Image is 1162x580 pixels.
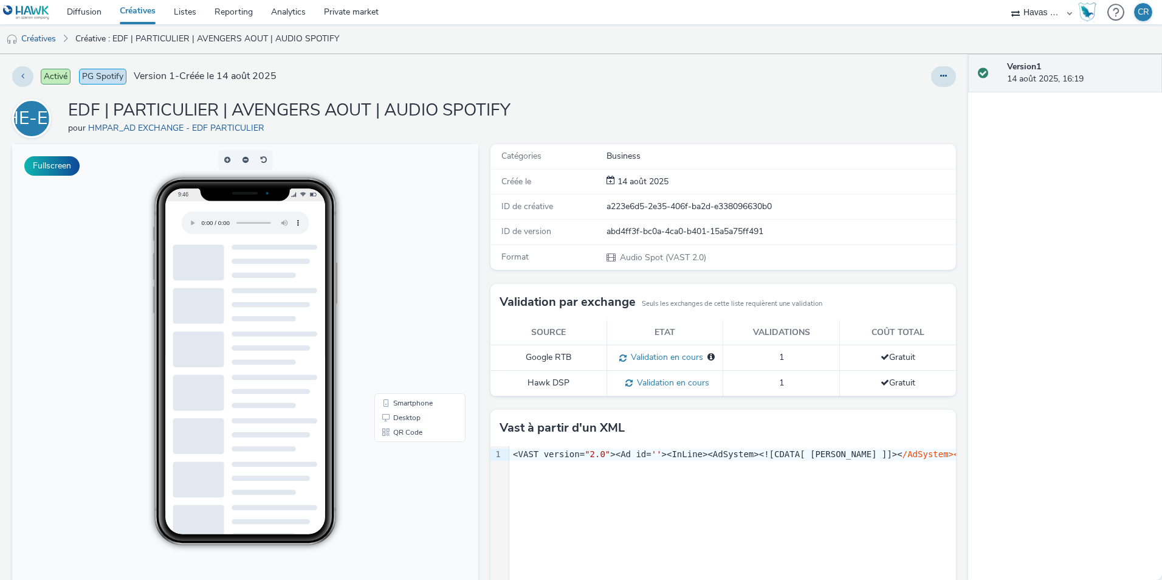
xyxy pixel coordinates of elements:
td: Hawk DSP [490,371,607,396]
th: Coût total [840,320,957,345]
td: Google RTB [490,345,607,371]
span: Créée le [501,176,531,187]
span: 1 [779,377,784,388]
span: '' [651,449,662,459]
strong: Version 1 [1007,61,1041,72]
span: QR Code [381,285,410,292]
span: Validation en cours [627,351,703,363]
span: 14 août 2025 [615,176,669,187]
div: 14 août 2025, 16:19 [1007,61,1152,86]
span: Catégories [501,150,541,162]
span: Gratuit [881,351,915,363]
img: Hawk Academy [1078,2,1096,22]
span: ID de créative [501,201,553,212]
h3: Vast à partir d'un XML [500,419,625,437]
span: Smartphone [381,255,421,263]
span: Desktop [381,270,408,277]
span: Format [501,251,529,263]
a: Hawk Academy [1078,2,1101,22]
div: HE-EP [5,102,59,136]
a: Créative : EDF | PARTICULIER | AVENGERS AOUT | AUDIO SPOTIFY [69,24,345,54]
img: audio [6,33,18,46]
span: Audio Spot (VAST 2.0) [619,252,706,263]
div: abd4ff3f-bc0a-4ca0-b401-15a5a75ff491 [607,226,955,238]
span: 1 [779,351,784,363]
div: 1 [490,449,503,461]
span: "2.0" [585,449,610,459]
h3: Validation par exchange [500,293,636,311]
span: Version 1 - Créée le 14 août 2025 [134,69,277,83]
th: Etat [607,320,723,345]
span: /AdSystem><AdTitle><![CDATA[ Test_Hawk ]]></ [902,449,1128,459]
div: CR [1138,3,1149,21]
img: undefined Logo [3,5,50,20]
span: ID de version [501,226,551,237]
span: Validation en cours [633,377,709,388]
a: HE-EP [12,112,56,124]
li: Smartphone [365,252,451,266]
li: QR Code [365,281,451,295]
th: Validations [723,320,840,345]
div: a223e6d5-2e35-406f-ba2d-e338096630b0 [607,201,955,213]
span: PG Spotify [79,69,126,85]
a: HMPAR_AD EXCHANGE - EDF PARTICULIER [88,122,269,134]
th: Source [490,320,607,345]
span: pour [68,122,88,134]
h1: EDF | PARTICULIER | AVENGERS AOUT | AUDIO SPOTIFY [68,99,511,122]
small: Seuls les exchanges de cette liste requièrent une validation [642,299,822,309]
span: Gratuit [881,377,915,388]
div: Business [607,150,955,162]
li: Desktop [365,266,451,281]
div: Création 14 août 2025, 16:19 [615,176,669,188]
button: Fullscreen [24,156,80,176]
span: Activé [41,69,70,85]
span: 9:46 [166,47,176,54]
